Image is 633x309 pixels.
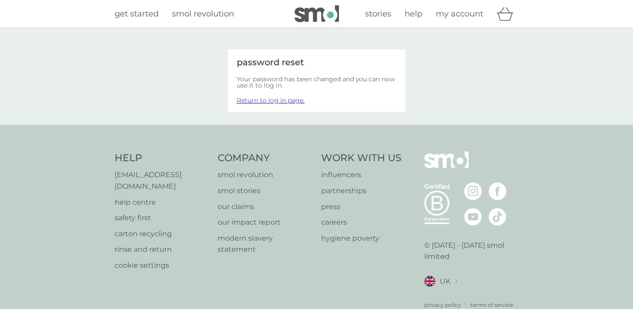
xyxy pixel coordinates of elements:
[489,182,506,200] img: visit the smol Facebook page
[424,276,435,287] img: UK flag
[218,233,312,255] a: modern slavery statement
[115,212,209,224] a: safety first
[489,208,506,226] img: visit the smol Tiktok page
[218,217,312,228] a: our impact report
[115,9,159,19] span: get started
[440,276,450,287] span: UK
[115,151,209,165] h4: Help
[436,9,483,19] span: my account
[405,8,422,20] a: help
[218,201,312,213] a: our claims
[321,201,402,213] a: press
[172,9,234,19] span: smol revolution
[115,197,209,208] a: help centre
[321,185,402,197] a: partnerships
[115,8,159,20] a: get started
[424,301,461,309] a: privacy policy
[115,244,209,255] a: rinse and return
[365,8,391,20] a: stories
[321,217,402,228] a: careers
[464,208,482,226] img: visit the smol Youtube page
[115,169,209,192] a: [EMAIL_ADDRESS][DOMAIN_NAME]
[455,279,458,284] img: select a new location
[218,185,312,197] a: smol stories
[218,151,312,165] h4: Company
[237,58,397,67] div: password reset
[405,9,422,19] span: help
[237,96,305,104] a: Return to log in page.
[321,151,402,165] h4: Work With Us
[424,151,469,182] img: smol
[115,260,209,271] a: cookie settings
[365,9,391,19] span: stories
[172,8,234,20] a: smol revolution
[470,301,513,309] a: terms of service
[497,5,519,23] div: basket
[464,182,482,200] img: visit the smol Instagram page
[295,5,339,22] img: smol
[218,169,312,181] a: smol revolution
[321,169,402,181] a: influencers
[237,76,397,88] h2: Your password has been changed and you can now use it to log in.
[424,240,519,262] p: © [DATE] - [DATE] smol limited
[321,233,402,244] a: hygiene poverty
[115,228,209,240] a: carton recycling
[436,8,483,20] a: my account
